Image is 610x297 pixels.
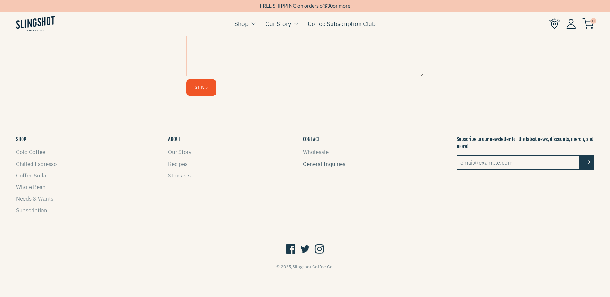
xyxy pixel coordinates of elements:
[168,160,187,167] a: Recipes
[457,155,580,170] input: email@example.com
[16,172,46,179] a: Coffee Soda
[168,172,191,179] a: Stockists
[582,20,594,27] a: 0
[327,3,333,9] span: 30
[566,19,576,29] img: Account
[549,18,560,29] img: Find Us
[16,207,47,214] a: Subscription
[276,264,334,270] span: © 2025,
[308,19,376,29] a: Coffee Subscription Club
[303,136,320,143] button: CONTACT
[292,264,334,270] a: Slingshot Coffee Co.
[457,136,594,150] p: Subscribe to our newsletter for the latest news, discounts, merch, and more!
[303,160,345,167] a: General Inquiries
[324,3,327,9] span: $
[265,19,291,29] a: Our Story
[16,148,45,156] a: Cold Coffee
[16,160,57,167] a: Chilled Espresso
[168,148,191,156] a: Our Story
[186,79,216,96] button: Send
[234,19,249,29] a: Shop
[303,148,329,156] a: Wholesale
[168,136,181,143] button: ABOUT
[590,18,596,24] span: 0
[16,184,46,191] a: Whole Bean
[16,195,53,202] a: Needs & Wants
[582,18,594,29] img: cart
[16,136,26,143] button: SHOP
